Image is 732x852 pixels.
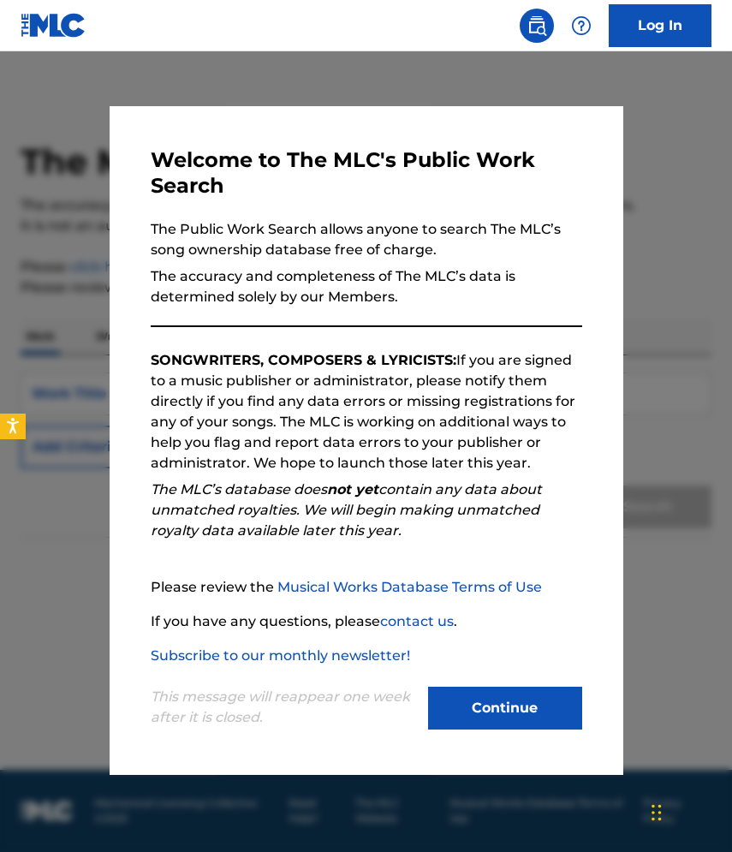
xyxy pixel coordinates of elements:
p: This message will reappear one week after it is closed. [151,687,418,728]
a: Log In [609,4,711,47]
img: help [571,15,592,36]
a: Musical Works Database Terms of Use [277,579,542,595]
a: Subscribe to our monthly newsletter! [151,647,410,664]
p: If you are signed to a music publisher or administrator, please notify them directly if you find ... [151,350,582,474]
a: Public Search [520,9,554,43]
em: The MLC’s database does contain any data about unmatched royalties. We will begin making unmatche... [151,481,542,539]
h3: Welcome to The MLC's Public Work Search [151,147,582,199]
iframe: Chat Widget [646,770,732,852]
a: contact us [380,613,454,629]
strong: not yet [327,481,378,497]
img: search [527,15,547,36]
p: Please review the [151,577,582,598]
p: The Public Work Search allows anyone to search The MLC’s song ownership database free of charge. [151,219,582,260]
button: Continue [428,687,582,730]
img: MLC Logo [21,13,86,38]
p: The accuracy and completeness of The MLC’s data is determined solely by our Members. [151,266,582,307]
strong: SONGWRITERS, COMPOSERS & LYRICISTS: [151,352,456,368]
div: Help [564,9,598,43]
div: Drag [652,787,662,838]
p: If you have any questions, please . [151,611,582,632]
